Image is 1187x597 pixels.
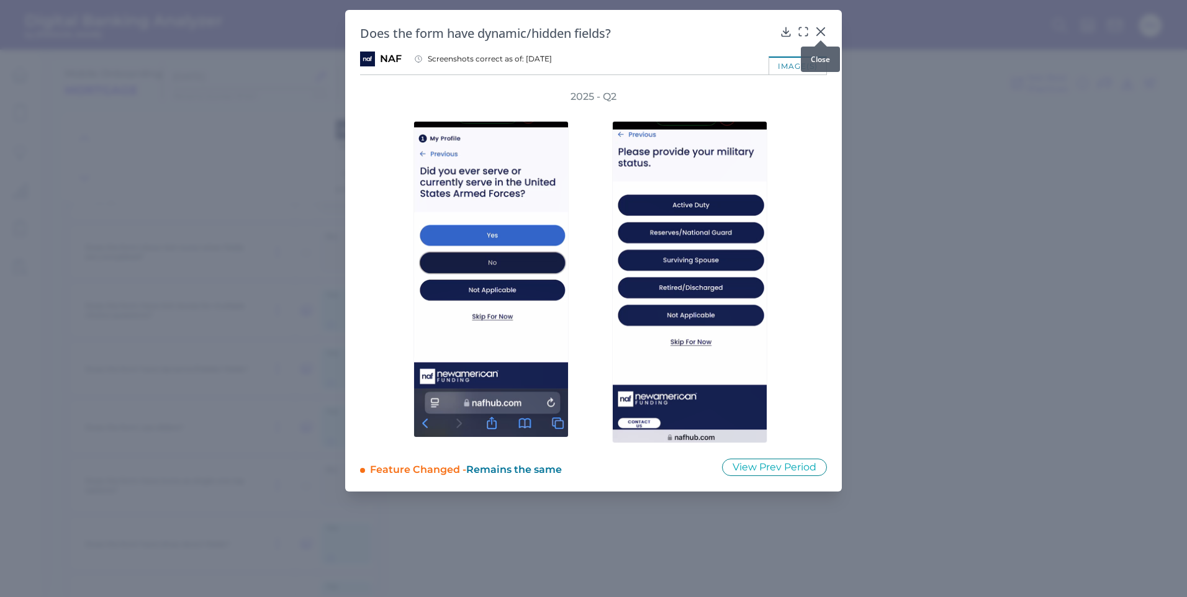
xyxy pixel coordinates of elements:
h3: 2025 - Q2 [571,90,616,104]
span: Remains the same [466,464,562,475]
div: image(s) [769,56,827,74]
img: 4319-2-New-American-Funding-Mortgage-Pre-Qual-Q2-2025.png [612,121,767,443]
span: NAF [380,52,402,66]
span: Screenshots correct as of: [DATE] [428,54,552,64]
div: Close [801,47,840,72]
h2: Does the form have dynamic/hidden fields? [360,25,775,42]
div: Feature Changed - [370,458,705,477]
img: 4319-1-New-American-Funding-Mortgage-Pre-Qual-Q2-2025.png [413,121,569,438]
button: View Prev Period [722,459,827,476]
img: NAF [360,52,375,66]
